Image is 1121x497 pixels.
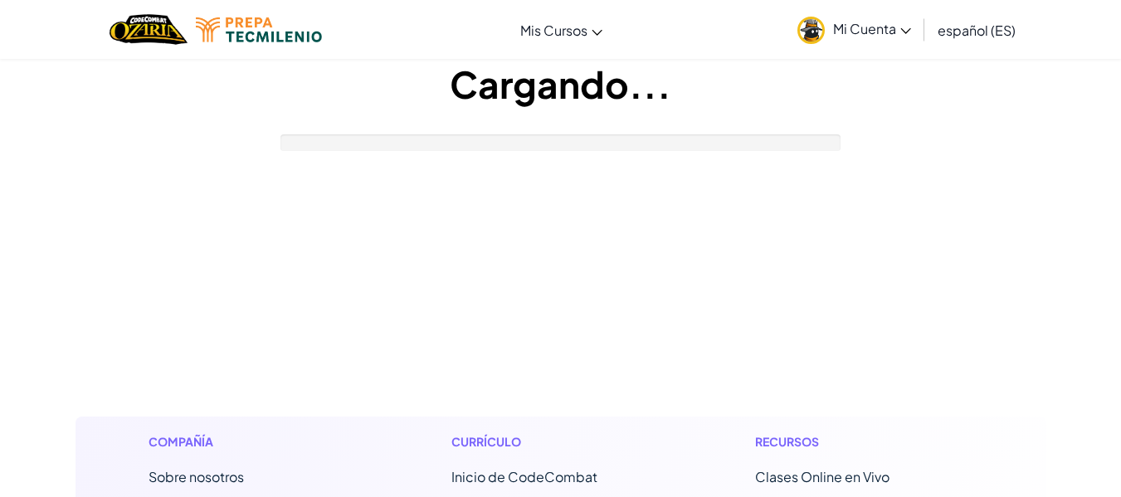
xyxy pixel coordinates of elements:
h1: Recursos [755,433,973,451]
span: Mis Cursos [520,22,587,39]
a: Sobre nosotros [149,468,244,485]
span: español (ES) [938,22,1016,39]
h1: Currículo [451,433,670,451]
span: Mi Cuenta [833,20,911,37]
img: Home [110,12,187,46]
img: avatar [797,17,825,44]
h1: Compañía [149,433,367,451]
a: español (ES) [929,7,1024,52]
a: Mis Cursos [512,7,611,52]
img: Tecmilenio logo [196,17,322,42]
a: Mi Cuenta [789,3,919,56]
a: Ozaria by CodeCombat logo [110,12,187,46]
a: Clases Online en Vivo [755,468,889,485]
span: Inicio de CodeCombat [451,468,597,485]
